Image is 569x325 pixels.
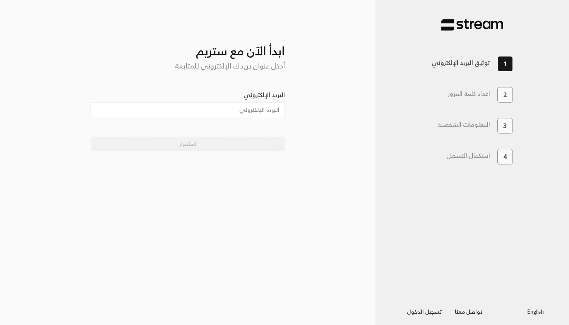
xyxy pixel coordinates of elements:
[91,62,285,70] h5: أدخل عنوان بريدك الإلكتروني للمتابعة
[401,307,449,316] a: تسجيل الدخول
[441,19,503,31] img: Stream Pay
[503,90,507,99] span: 2
[91,31,285,58] h3: ابدأ الآن مع ستريم
[503,121,507,130] span: 3
[437,121,490,128] h3: المعلومات الشخصية
[446,152,490,159] h3: استكمال التسجيل
[401,304,449,318] button: تسجيل الدخول
[449,304,489,318] button: تواصل معنا
[503,59,507,69] span: 1
[243,90,285,99] label: البريد الإلكتروني
[432,59,490,67] h3: توثيق البريد الإلكتروني
[447,90,490,97] h3: اعداد كلمة المرور
[449,307,489,316] a: تواصل معنا
[91,102,285,118] input: البريد الإلكتروني
[503,152,507,161] span: 4
[527,304,544,318] a: English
